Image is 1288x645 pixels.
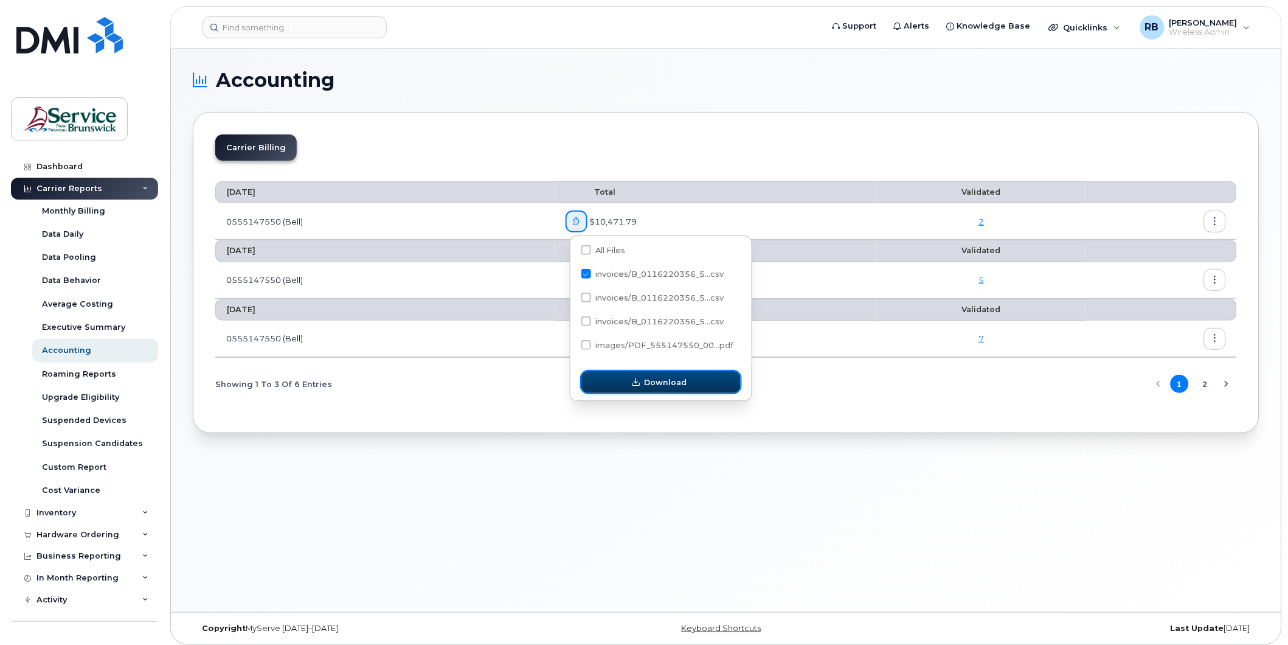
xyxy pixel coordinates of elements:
td: 0555147550 (Bell) [215,262,555,299]
button: Page 2 [1196,375,1214,393]
th: [DATE] [215,181,555,203]
a: 5 [978,275,984,285]
span: invoices/B_0116220356_5...csv [596,317,724,326]
button: Download [581,371,741,393]
a: Keyboard Shortcuts [681,624,761,633]
span: invoices/B_0116220356_555147550_20092025_ACC.csv [581,295,724,304]
a: 7 [978,333,984,343]
span: invoices/B_0116220356_5...csv [596,270,724,279]
button: Next Page [1217,375,1236,393]
th: [DATE] [215,240,555,262]
div: [DATE] [904,624,1259,633]
span: Total [566,187,616,197]
th: Validated [877,299,1086,321]
td: 0555147550 (Bell) [215,321,555,357]
span: invoices/B_0116220356_555147550_20092025_DTL.csv [581,319,724,328]
span: invoices/B_0116220356_555147550_20092025_MOB.csv [581,271,724,281]
th: Validated [877,240,1086,262]
span: Total [566,305,616,314]
span: $10,471.79 [587,216,637,228]
th: Validated [877,181,1086,203]
span: images/PDF_555147550_00...pdf [596,341,734,350]
td: 0555147550 (Bell) [215,203,555,240]
span: Showing 1 To 3 Of 6 Entries [215,375,332,393]
strong: Copyright [202,624,246,633]
span: invoices/B_0116220356_5...csv [596,293,724,302]
span: Download [644,377,687,388]
span: Total [566,246,616,255]
span: Accounting [216,71,334,89]
span: All Files [596,246,626,255]
button: Page 1 [1171,375,1189,393]
div: MyServe [DATE]–[DATE] [193,624,549,633]
a: 2 [978,217,984,226]
strong: Last Update [1171,624,1224,633]
span: images/PDF_555147550_008_0000000000.pdf [581,343,734,352]
th: [DATE] [215,299,555,321]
